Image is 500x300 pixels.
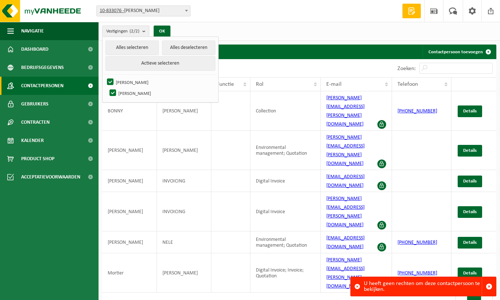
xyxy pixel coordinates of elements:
[102,192,157,231] td: [PERSON_NAME]
[102,131,157,170] td: [PERSON_NAME]
[397,66,416,72] label: Zoeken:
[105,41,159,55] button: Alles selecteren
[326,81,342,87] span: E-mail
[326,95,365,127] a: [PERSON_NAME][EMAIL_ADDRESS][PERSON_NAME][DOMAIN_NAME]
[105,56,215,71] button: Actieve selecteren
[96,5,191,16] span: 10-833076 - DE WANDELER - TORHOUT
[157,192,211,231] td: INVOICING
[21,150,54,168] span: Product Shop
[21,131,44,150] span: Kalender
[250,91,321,131] td: Collection
[458,237,482,249] a: Details
[463,148,477,153] span: Details
[458,268,482,279] a: Details
[21,168,80,186] span: Acceptatievoorwaarden
[250,192,321,231] td: Digital Invoice
[326,235,365,250] a: [EMAIL_ADDRESS][DOMAIN_NAME]
[21,58,64,77] span: Bedrijfsgegevens
[458,176,482,187] a: Details
[463,109,477,114] span: Details
[21,40,49,58] span: Dashboard
[463,209,477,214] span: Details
[97,6,190,16] span: 10-833076 - DE WANDELER - TORHOUT
[102,231,157,253] td: [PERSON_NAME]
[130,29,139,34] count: (2/2)
[458,105,482,117] a: Details
[463,240,477,245] span: Details
[102,170,157,192] td: [PERSON_NAME]
[326,257,365,289] a: [PERSON_NAME][EMAIL_ADDRESS][PERSON_NAME][DOMAIN_NAME]
[397,270,437,276] a: [PHONE_NUMBER]
[157,91,211,131] td: [PERSON_NAME]
[21,22,44,40] span: Navigatie
[21,77,64,95] span: Contactpersonen
[154,26,170,37] button: OK
[397,108,437,114] a: [PHONE_NUMBER]
[105,77,215,88] label: [PERSON_NAME]
[102,253,157,293] td: Mortier
[326,135,365,166] a: [PERSON_NAME][EMAIL_ADDRESS][PERSON_NAME][DOMAIN_NAME]
[463,271,477,276] span: Details
[157,131,211,170] td: [PERSON_NAME]
[326,196,365,228] a: [PERSON_NAME][EMAIL_ADDRESS][PERSON_NAME][DOMAIN_NAME]
[157,170,211,192] td: INVOICING
[463,179,477,184] span: Details
[250,253,321,293] td: Digital Invoice; Invoice; Quotation
[364,277,482,296] div: U heeft geen rechten om deze contactpersoon te bekijken.
[423,45,496,59] a: Contactpersoon toevoegen
[108,88,215,99] label: [PERSON_NAME]
[250,231,321,253] td: Environmental management; Quotation
[217,81,234,87] span: Functie
[397,81,418,87] span: Telefoon
[458,145,482,157] a: Details
[397,240,437,245] a: [PHONE_NUMBER]
[102,26,149,36] button: Vestigingen(2/2)
[21,95,49,113] span: Gebruikers
[106,26,139,37] span: Vestigingen
[157,231,211,253] td: NELE
[250,170,321,192] td: Digital Invoice
[256,81,264,87] span: Rol
[100,8,124,14] tcxspan: Call 10-833076 - via 3CX
[157,253,211,293] td: [PERSON_NAME]
[326,174,365,188] a: [EMAIL_ADDRESS][DOMAIN_NAME]
[250,131,321,170] td: Environmental management; Quotation
[458,206,482,218] a: Details
[102,91,157,131] td: BONNY
[21,113,50,131] span: Contracten
[162,41,215,55] button: Alles deselecteren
